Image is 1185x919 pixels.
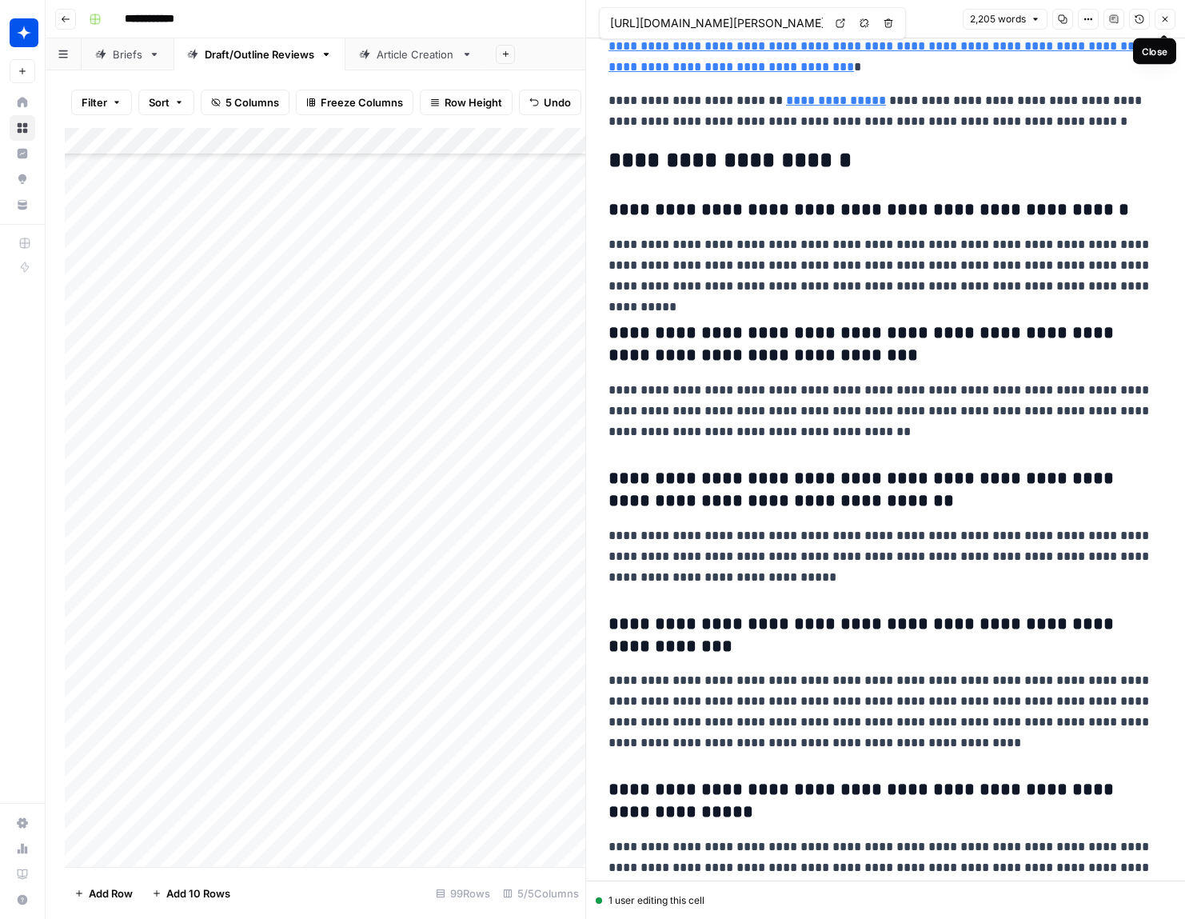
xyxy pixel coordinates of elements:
span: Filter [82,94,107,110]
span: 2,205 words [970,12,1026,26]
a: Usage [10,836,35,861]
a: Home [10,90,35,115]
span: Add 10 Rows [166,885,230,901]
button: Add Row [65,881,142,906]
span: Undo [544,94,571,110]
button: Filter [71,90,132,115]
button: Undo [519,90,581,115]
span: Add Row [89,885,133,901]
button: Help + Support [10,887,35,913]
span: Sort [149,94,170,110]
div: Draft/Outline Reviews [205,46,314,62]
a: Briefs [82,38,174,70]
span: Freeze Columns [321,94,403,110]
div: Article Creation [377,46,455,62]
a: Article Creation [345,38,486,70]
span: 5 Columns [225,94,279,110]
div: 1 user editing this cell [596,893,1175,908]
div: 99 Rows [429,881,497,906]
a: Draft/Outline Reviews [174,38,345,70]
button: Freeze Columns [296,90,413,115]
button: Add 10 Rows [142,881,240,906]
div: Close [1142,44,1167,58]
div: 5/5 Columns [497,881,585,906]
a: Opportunities [10,166,35,192]
button: 2,205 words [963,9,1047,30]
button: Workspace: Wiz [10,13,35,53]
a: Browse [10,115,35,141]
button: 5 Columns [201,90,289,115]
button: Sort [138,90,194,115]
a: Settings [10,810,35,836]
div: Briefs [113,46,142,62]
a: Your Data [10,192,35,218]
a: Insights [10,141,35,166]
span: Row Height [445,94,502,110]
a: Learning Hub [10,861,35,887]
img: Wiz Logo [10,18,38,47]
button: Row Height [420,90,513,115]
